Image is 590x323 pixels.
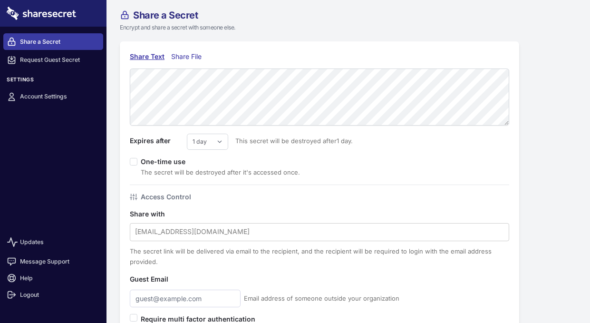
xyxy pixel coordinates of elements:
h3: Settings [3,77,103,87]
div: Share Text [130,51,164,62]
span: The secret link will be delivered via email to the recipient, and the recipient will be required ... [130,247,492,265]
label: Expires after [130,136,187,146]
p: Encrypt and share a secret with someone else. [120,23,572,32]
label: One-time use [141,157,193,166]
input: guest@example.com [130,290,241,307]
span: This secret will be destroyed after 1 day . [228,136,353,146]
a: Help [3,270,103,286]
div: Share File [171,51,206,62]
a: Request Guest Secret [3,52,103,69]
h4: Access Control [141,192,191,202]
a: Updates [3,231,103,253]
label: Guest Email [130,274,187,284]
a: Account Settings [3,88,103,105]
a: Share a Secret [3,33,103,50]
a: Logout [3,286,103,303]
span: Share a Secret [133,10,198,20]
label: Share with [130,209,187,219]
a: Message Support [3,253,103,270]
span: Email address of someone outside your organization [244,293,399,303]
div: The secret will be destroyed after it's accessed once. [141,167,300,177]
